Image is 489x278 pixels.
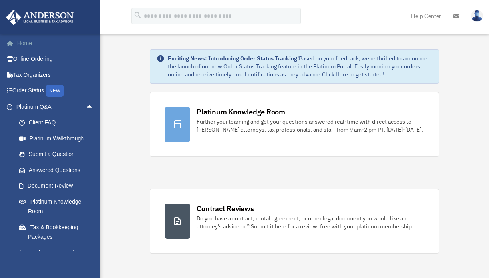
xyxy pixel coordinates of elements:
a: Client FAQ [11,115,106,131]
a: menu [108,14,117,21]
div: Contract Reviews [197,204,254,214]
a: Platinum Walkthrough [11,130,106,146]
a: Tax Organizers [6,67,106,83]
strong: Exciting News: Introducing Order Status Tracking! [168,55,299,62]
div: Further your learning and get your questions answered real-time with direct access to [PERSON_NAM... [197,118,424,134]
a: Online Ordering [6,51,106,67]
a: Submit a Question [11,146,106,162]
a: Land Trust & Deed Forum [11,245,106,261]
div: NEW [46,85,64,97]
span: arrow_drop_up [86,99,102,115]
i: search [133,11,142,20]
a: Platinum Q&Aarrow_drop_up [6,99,106,115]
div: Do you have a contract, rental agreement, or other legal document you would like an attorney's ad... [197,214,424,230]
a: Tax & Bookkeeping Packages [11,219,106,245]
i: menu [108,11,117,21]
img: Anderson Advisors Platinum Portal [4,10,76,25]
a: Platinum Knowledge Room [11,194,106,219]
a: Contract Reviews Do you have a contract, rental agreement, or other legal document you would like... [150,189,439,254]
a: Click Here to get started! [322,71,384,78]
a: Platinum Knowledge Room Further your learning and get your questions answered real-time with dire... [150,92,439,157]
a: Answered Questions [11,162,106,178]
div: Platinum Knowledge Room [197,107,285,117]
a: Order StatusNEW [6,83,106,99]
div: Based on your feedback, we're thrilled to announce the launch of our new Order Status Tracking fe... [168,54,432,78]
img: User Pic [471,10,483,22]
a: Document Review [11,178,106,194]
a: Home [6,35,106,51]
